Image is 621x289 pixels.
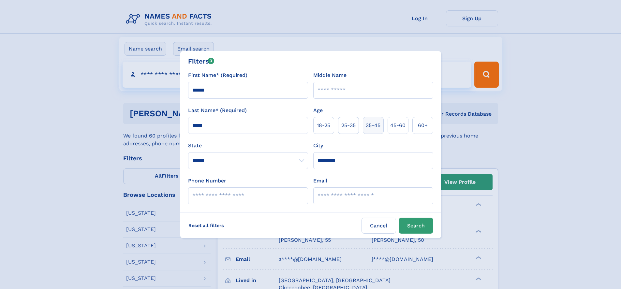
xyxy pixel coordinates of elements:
label: State [188,142,308,150]
label: Middle Name [313,71,347,79]
span: 18‑25 [317,122,330,129]
label: First Name* (Required) [188,71,247,79]
label: Email [313,177,327,185]
button: Search [399,218,433,234]
label: Cancel [362,218,396,234]
span: 25‑35 [341,122,356,129]
span: 35‑45 [366,122,380,129]
label: Age [313,107,323,114]
span: 45‑60 [390,122,406,129]
span: 60+ [418,122,428,129]
label: Phone Number [188,177,226,185]
label: Reset all filters [184,218,228,233]
label: Last Name* (Required) [188,107,247,114]
div: Filters [188,56,214,66]
label: City [313,142,323,150]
